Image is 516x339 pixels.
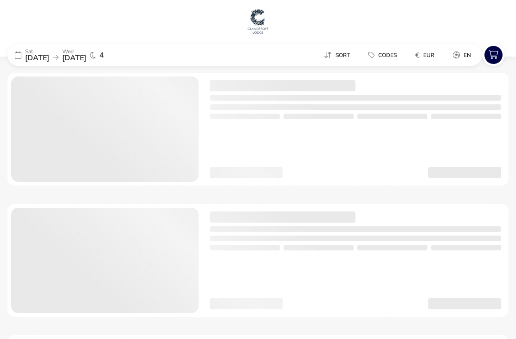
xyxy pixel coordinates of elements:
span: Sort [335,51,350,59]
img: Main Website [246,7,270,35]
naf-pibe-menu-bar-item: en [445,48,482,62]
naf-pibe-menu-bar-item: Codes [361,48,408,62]
span: [DATE] [62,53,86,63]
span: [DATE] [25,53,49,63]
naf-pibe-menu-bar-item: €EUR [408,48,445,62]
i: € [415,51,419,60]
p: Wed [62,49,86,54]
p: Sat [25,49,49,54]
span: Codes [378,51,397,59]
button: en [445,48,478,62]
button: Codes [361,48,404,62]
button: Sort [316,48,357,62]
button: €EUR [408,48,442,62]
span: 4 [99,51,104,59]
span: EUR [423,51,434,59]
div: Sat[DATE]Wed[DATE]4 [7,44,147,66]
span: en [464,51,471,59]
naf-pibe-menu-bar-item: Sort [316,48,361,62]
